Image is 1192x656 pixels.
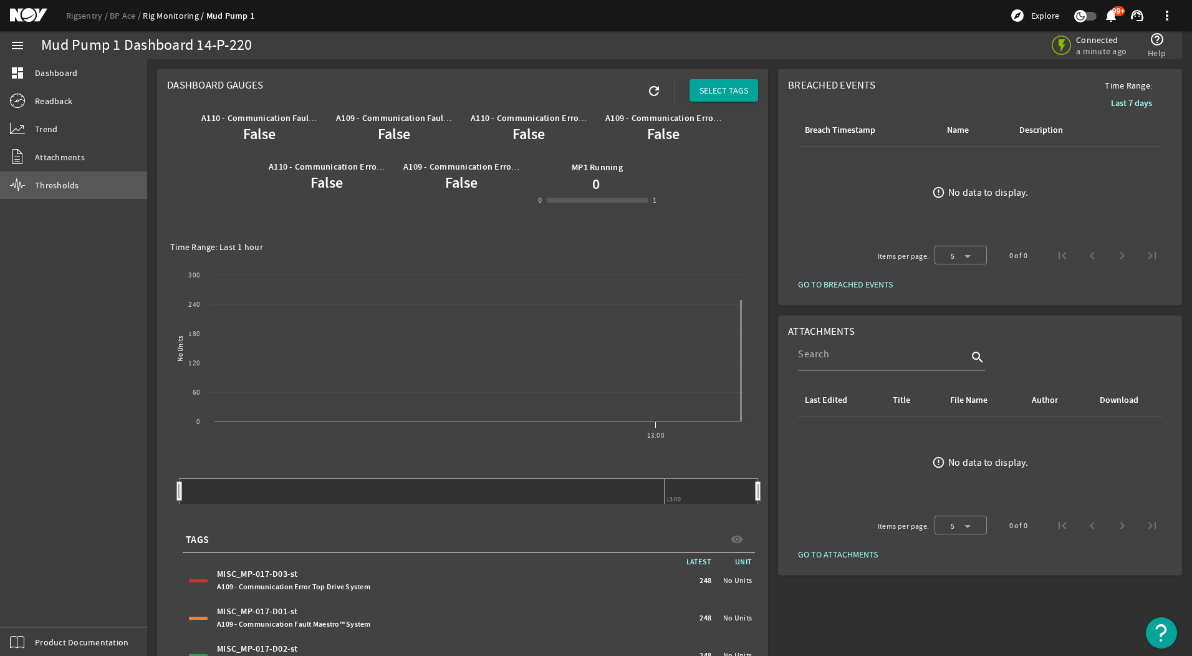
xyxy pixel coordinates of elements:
text: 120 [188,359,200,368]
span: Product Documentation [35,636,128,649]
mat-icon: error_outline [932,456,945,469]
b: False [647,124,680,144]
a: Rigsentry [66,10,110,21]
div: Author [1030,393,1083,407]
div: 1 [653,194,656,206]
text: 13:00 [647,431,665,440]
text: 0 [196,417,200,427]
div: MISC_MP-017-D03-st [217,568,373,593]
svg: Chart title [167,256,752,450]
button: more_vert [1152,1,1182,31]
mat-icon: refresh [646,84,661,99]
button: Last 7 days [1101,92,1162,114]
span: No Units [723,574,752,587]
span: Breached Events [788,79,875,92]
b: False [512,124,545,144]
div: 0 of 0 [1009,519,1027,532]
span: Dashboard [35,67,77,79]
span: GO TO BREACHED EVENTS [798,278,893,291]
div: 0 of 0 [1009,249,1027,262]
span: a minute ago [1076,46,1129,57]
span: LATEST [686,557,718,567]
mat-icon: explore [1010,8,1025,23]
span: UNIT [718,556,755,568]
mat-icon: support_agent [1130,8,1145,23]
mat-icon: dashboard [10,65,25,80]
text: No Units [176,335,185,362]
div: Description [1019,123,1063,137]
b: False [445,173,478,193]
div: Download [1100,393,1138,407]
span: GO TO ATTACHMENTS [798,548,878,561]
input: Search [798,347,968,362]
span: Thresholds [35,179,79,191]
div: Author [1032,393,1058,407]
mat-icon: menu [10,38,25,53]
button: Explore [1005,6,1064,26]
div: Last Edited [803,393,876,407]
div: Description [1017,123,1106,137]
span: A109 - Communication Error Top Drive System [217,582,370,592]
button: GO TO BREACHED EVENTS [788,273,903,296]
span: 248 [699,574,711,587]
mat-icon: error_outline [932,186,945,199]
b: A110 - Communication Error SDI System [269,161,426,173]
a: Rig Monitoring [143,10,206,21]
div: Name [947,123,969,137]
span: SELECT TAGS [699,84,748,97]
b: A109 - Communication Fault Maestro™ System [336,112,517,124]
b: A110 - Communication Fault Maestro™ System [201,112,382,124]
span: Help [1148,47,1166,59]
span: Time Range: [1095,79,1162,92]
div: MISC_MP-017-D01-st [217,605,373,630]
span: TAGS [186,534,209,546]
b: False [378,124,410,144]
text: 300 [188,271,200,280]
button: GO TO ATTACHMENTS [788,543,888,566]
div: Last Edited [805,393,847,407]
text: 240 [188,300,200,309]
text: 60 [193,388,201,397]
span: Dashboard Gauges [167,79,263,92]
div: File Name [948,393,1015,407]
b: A109 - Communication Error SDI System [403,161,561,173]
div: Items per page: [878,250,930,263]
span: No Units [723,612,752,624]
b: A110 - Communication Error Top Drive System [471,112,653,124]
span: Attachments [35,151,85,163]
div: Items per page: [878,520,930,533]
button: 99+ [1104,9,1117,22]
span: Explore [1031,9,1059,22]
div: Mud Pump 1 Dashboard 14-P-220 [41,39,252,52]
span: A109 - Communication Fault Maestro™ System [217,619,371,629]
div: Breach Timestamp [803,123,930,137]
span: Attachments [788,325,855,338]
span: 248 [699,612,711,624]
mat-icon: notifications [1103,8,1118,23]
div: No data to display. [948,186,1028,199]
button: SELECT TAGS [690,79,758,102]
button: Open Resource Center [1146,617,1177,649]
div: No data to display. [948,456,1028,469]
div: 0 [538,194,542,206]
a: BP Ace [110,10,143,21]
div: Name [945,123,1002,137]
b: Last 7 days [1111,97,1152,109]
text: 180 [188,329,200,339]
div: Breach Timestamp [805,123,875,137]
div: Time Range: Last 1 hour [170,241,755,253]
span: Readback [35,95,72,107]
i: search [970,350,985,365]
div: File Name [950,393,988,407]
b: False [310,173,343,193]
h1: 0 [592,174,600,194]
div: Title [891,393,933,407]
mat-icon: help_outline [1150,32,1165,47]
div: Title [893,393,910,407]
span: Trend [35,123,57,135]
span: Connected [1076,34,1129,46]
a: Mud Pump 1 [206,10,255,22]
b: A109 - Communication Error Top Drive System [605,112,787,124]
b: MP1 Running [572,162,623,173]
b: False [243,124,276,144]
